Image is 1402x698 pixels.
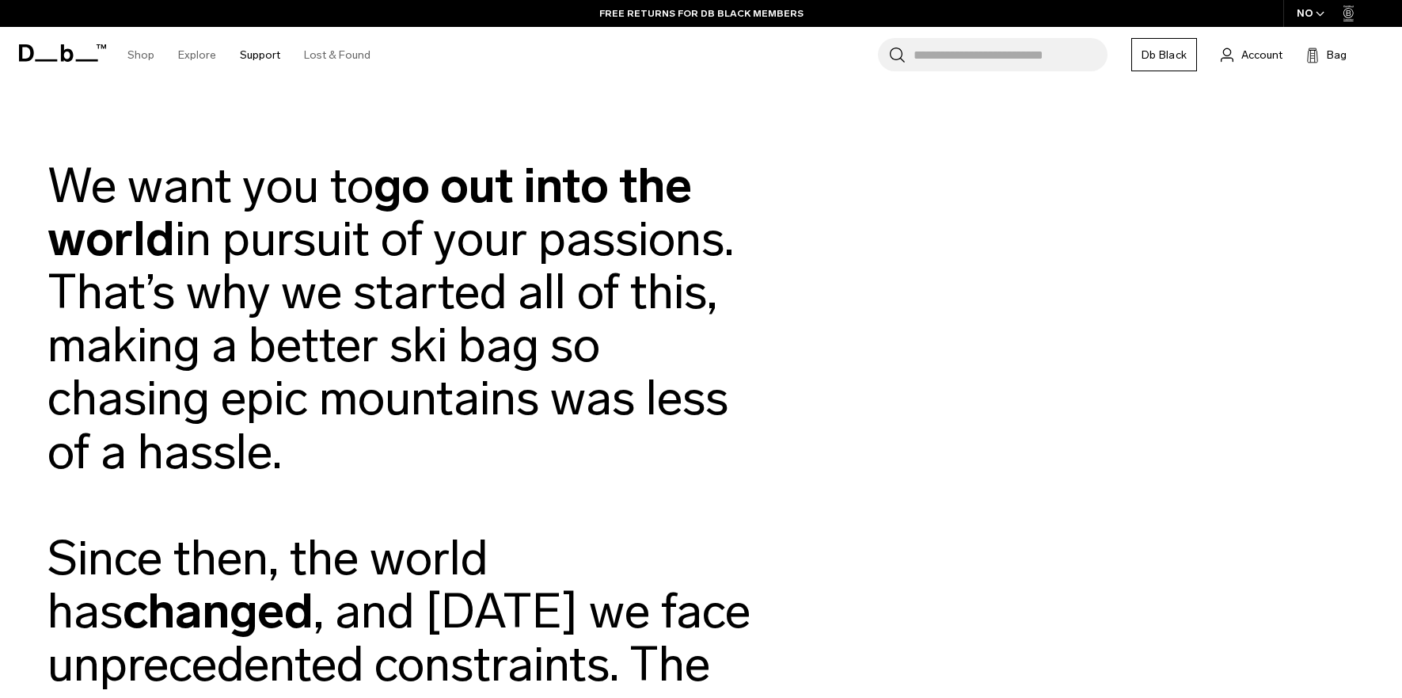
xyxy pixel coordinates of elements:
a: Db Black [1131,38,1197,71]
a: FREE RETURNS FOR DB BLACK MEMBERS [599,6,804,21]
a: Lost & Found [304,27,370,83]
a: Support [240,27,280,83]
a: Account [1221,45,1282,64]
a: Explore [178,27,216,83]
nav: Main Navigation [116,27,382,83]
a: Shop [127,27,154,83]
button: Bag [1306,45,1347,64]
span: Bag [1327,47,1347,63]
span: Account [1241,47,1282,63]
